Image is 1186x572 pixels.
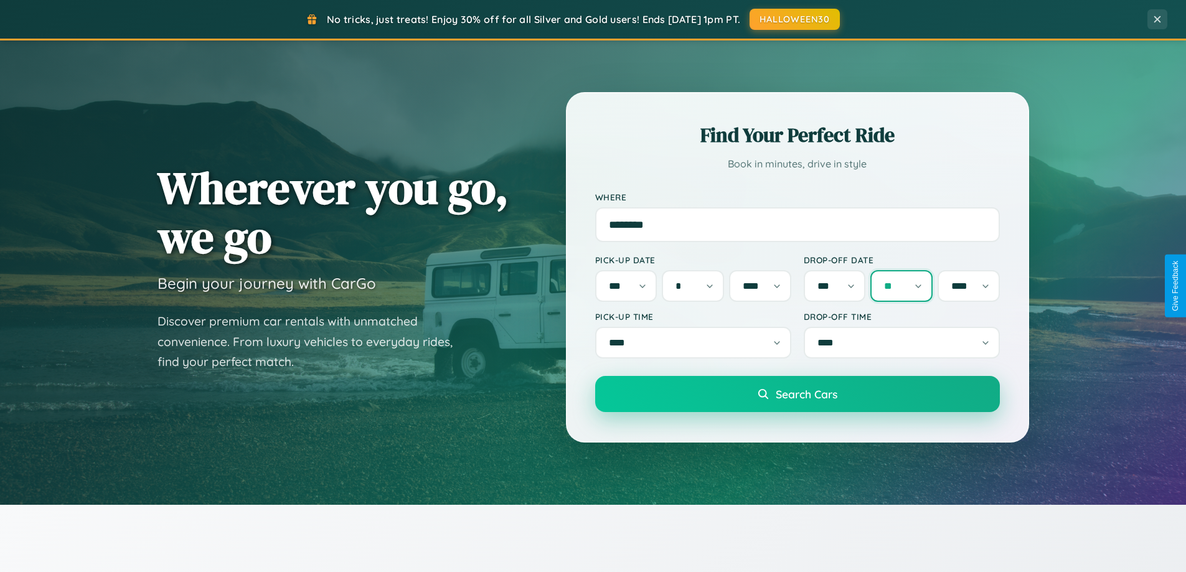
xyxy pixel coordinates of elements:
label: Pick-up Time [595,311,791,322]
h2: Find Your Perfect Ride [595,121,1000,149]
label: Where [595,192,1000,202]
button: HALLOWEEN30 [750,9,840,30]
span: No tricks, just treats! Enjoy 30% off for all Silver and Gold users! Ends [DATE] 1pm PT. [327,13,740,26]
label: Pick-up Date [595,255,791,265]
div: Give Feedback [1171,261,1180,311]
label: Drop-off Date [804,255,1000,265]
button: Search Cars [595,376,1000,412]
p: Book in minutes, drive in style [595,155,1000,173]
h1: Wherever you go, we go [158,163,509,261]
label: Drop-off Time [804,311,1000,322]
h3: Begin your journey with CarGo [158,274,376,293]
span: Search Cars [776,387,837,401]
p: Discover premium car rentals with unmatched convenience. From luxury vehicles to everyday rides, ... [158,311,469,372]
